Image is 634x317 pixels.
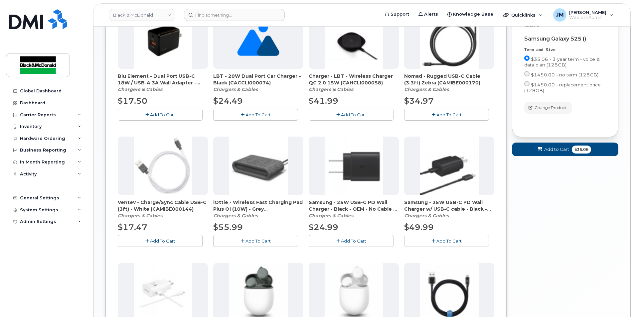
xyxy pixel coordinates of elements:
[213,213,258,219] em: Chargers & Cables
[309,199,399,212] span: Samsung - 25W USB-C PD Wall Charger - Black - OEM - No Cable - (CAHCPZ000081)
[531,72,598,77] span: $1450.00 - no term (128GB)
[512,143,618,156] button: Add to Cart $35.06
[569,10,606,15] span: [PERSON_NAME]
[524,55,530,61] input: $35.06 - 3 year term - voice & data plan (128GB)
[404,213,449,219] em: Chargers & Cables
[118,96,147,106] span: $17.50
[404,199,494,219] div: Samsung - 25W USB-C PD Wall Charger w/ USB-C cable - Black - OEM (CAHCPZ000082)
[414,8,443,21] a: Alerts
[524,47,606,53] div: Term and Size
[150,238,175,244] span: Add To Cart
[391,11,409,18] span: Support
[524,82,601,93] span: $1450.00 - replacement price (128GB)
[309,199,399,219] div: Samsung - 25W USB-C PD Wall Charger - Black - OEM - No Cable - (CAHCPZ000081)
[499,8,547,22] div: Quicklinks
[569,15,606,20] span: Wireless Admin
[436,238,462,244] span: Add To Cart
[404,73,494,93] div: Nomad - Rugged USB-C Cable (3.3ft) Zebra (CAMIBE000170)
[213,235,298,247] button: Add To Cart
[213,199,303,219] div: iOttie - Wireless Fast Charging Pad Plus Qi (10W) - Grey (CAHCLI000064)
[404,235,489,247] button: Add To Cart
[213,109,298,120] button: Add To Cart
[341,238,366,244] span: Add To Cart
[184,9,285,21] input: Find something...
[213,86,258,92] em: Chargers & Cables
[436,112,462,117] span: Add To Cart
[150,112,175,117] span: Add To Cart
[213,222,243,232] span: $55.99
[556,11,564,19] span: JM
[380,8,414,21] a: Support
[420,137,479,195] img: accessory36709.JPG
[118,199,208,219] div: Ventev - Charge/Sync Cable USB-C (3ft) - White (CAMIBE000144)
[118,213,162,219] em: Chargers & Cables
[420,10,479,69] img: accessory36548.JPG
[109,9,175,21] a: Black & McDonald
[118,222,147,232] span: $17.47
[309,213,353,219] em: Chargers & Cables
[524,71,530,76] input: $1450.00 - no term (128GB)
[404,73,494,86] span: Nomad - Rugged USB-C Cable (3.3ft) Zebra (CAMIBE000170)
[524,81,530,86] input: $1450.00 - replacement price (128GB)
[213,73,303,86] span: LBT - 20W Dual Port Car Charger – Black (CACCLI000074)
[511,12,536,18] span: Quicklinks
[309,73,399,86] span: Charger - LBT - Wireless Charger QC 2.0 15W (CAHCLI000058)
[309,222,338,232] span: $24.99
[309,96,338,106] span: $41.99
[134,137,192,195] img: accessory36552.JPG
[424,11,438,18] span: Alerts
[134,10,192,69] img: accessory36707.JPG
[229,137,288,195] img: accessory36554.JPG
[524,102,572,114] button: Change Product
[404,109,489,120] button: Add To Cart
[245,112,271,117] span: Add To Cart
[549,8,618,22] div: Jennifer Murphy
[453,11,493,18] span: Knowledge Base
[118,73,208,93] div: Blu Element - Dual Port USB-C 18W / USB-A 3A Wall Adapter - Black (Bulk) (CAHCPZ000077)
[404,222,434,232] span: $49.99
[118,199,208,212] span: Ventev - Charge/Sync Cable USB-C (3ft) - White (CAMIBE000144)
[524,36,606,42] div: Samsung Galaxy S25 ()
[544,146,569,153] span: Add to Cart
[524,56,600,67] span: $35.06 - 3 year term - voice & data plan (128GB)
[309,86,353,92] em: Chargers & Cables
[213,73,303,93] div: LBT - 20W Dual Port Car Charger – Black (CACCLI000074)
[118,86,162,92] em: Chargers & Cables
[325,137,383,195] img: accessory36708.JPG
[245,238,271,244] span: Add To Cart
[118,73,208,86] span: Blu Element - Dual Port USB-C 18W / USB-A 3A Wall Adapter - Black (Bulk) (CAHCPZ000077)
[325,10,383,69] img: accessory36405.JPG
[237,10,279,69] img: no_image_found-2caef05468ed5679b831cfe6fc140e25e0c280774317ffc20a367ab7fd17291e.png
[118,235,203,247] button: Add To Cart
[309,109,394,120] button: Add To Cart
[213,96,243,106] span: $24.49
[572,146,591,154] span: $35.06
[443,8,498,21] a: Knowledge Base
[309,73,399,93] div: Charger - LBT - Wireless Charger QC 2.0 15W (CAHCLI000058)
[118,109,203,120] button: Add To Cart
[535,105,566,111] span: Change Product
[404,96,434,106] span: $34.97
[213,199,303,212] span: iOttie - Wireless Fast Charging Pad Plus Qi (10W) - Grey (CAHCLI000064)
[404,199,494,212] span: Samsung - 25W USB-C PD Wall Charger w/ USB-C cable - Black - OEM (CAHCPZ000082)
[309,235,394,247] button: Add To Cart
[404,86,449,92] em: Chargers & Cables
[341,112,366,117] span: Add To Cart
